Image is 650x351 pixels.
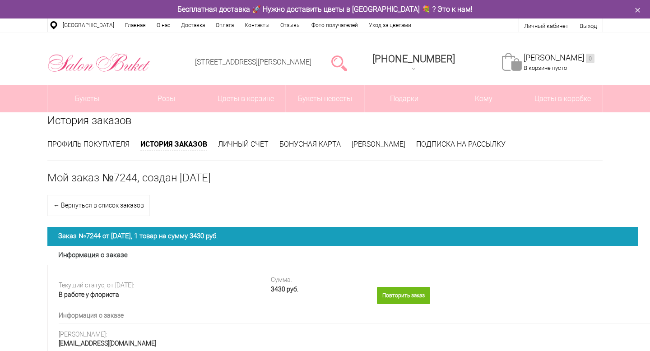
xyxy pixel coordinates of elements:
[524,53,594,63] a: [PERSON_NAME]
[57,18,120,32] a: [GEOGRAPHIC_DATA]
[59,289,257,298] div: В работе у флориста
[206,85,285,112] a: Цветы в корзине
[58,251,641,259] h3: Информация о заказе
[524,65,567,71] span: В корзине пусто
[239,18,275,32] a: Контакты
[586,54,594,63] ins: 0
[372,53,455,65] div: [PHONE_NUMBER]
[416,140,506,148] a: Подписка на рассылку
[47,51,151,74] img: Цветы Нижний Новгород
[286,85,365,112] a: Букеты невесты
[59,282,257,289] div: Текущий статус, от [DATE]:
[120,18,151,32] a: Главная
[210,18,239,32] a: Оплата
[47,140,130,148] a: Профиль покупателя
[176,18,210,32] a: Доставка
[367,50,460,76] a: [PHONE_NUMBER]
[271,283,370,293] div: 3430 руб.
[377,287,430,304] a: Повторить заказ
[365,85,444,112] a: Подарки
[363,18,417,32] a: Уход за цветами
[58,232,218,240] span: Заказ №7244 от [DATE], 1 товар на сумму 3430 руб.
[275,18,306,32] a: Отзывы
[271,276,370,283] div: Сумма:
[352,140,405,148] a: [PERSON_NAME]
[444,85,523,112] span: Кому
[279,140,341,148] a: Бонусная карта
[47,112,603,129] h1: История заказов
[151,18,176,32] a: О нас
[580,23,597,29] a: Выход
[523,85,602,112] a: Цветы в коробке
[524,23,568,29] a: Личный кабинет
[47,171,603,184] h1: Мой заказ №7244, создан [DATE]
[218,140,269,148] a: Личный счет
[48,85,127,112] a: Букеты
[306,18,363,32] a: Фото получателей
[127,85,206,112] a: Розы
[140,139,207,151] a: История заказов
[195,58,311,66] a: [STREET_ADDRESS][PERSON_NAME]
[47,195,150,216] a: ← Вернуться в список заказов
[41,5,609,14] div: Бесплатная доставка 🚀 Нужно доставить цветы в [GEOGRAPHIC_DATA] 💐 ? Это к нам!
